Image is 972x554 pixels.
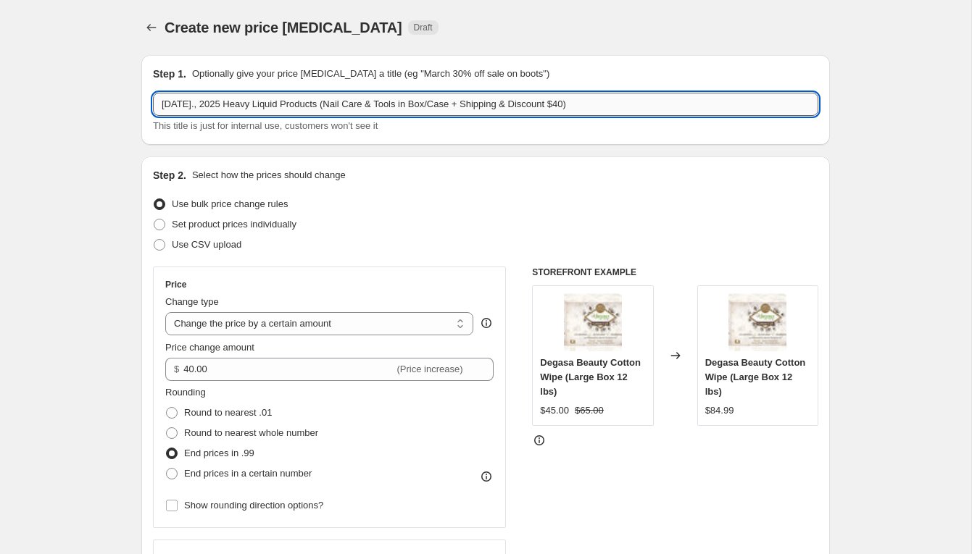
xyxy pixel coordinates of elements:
h6: STOREFRONT EXAMPLE [532,266,818,278]
span: Round to nearest .01 [184,407,272,418]
span: End prices in .99 [184,448,254,458]
span: Degasa Beauty Cotton Wipe (Large Box 12 lbs) [540,357,641,397]
span: Round to nearest whole number [184,427,318,438]
span: Price change amount [165,342,254,353]
span: This title is just for internal use, customers won't see it [153,120,378,131]
button: Price change jobs [141,17,162,38]
span: Rounding [165,387,206,398]
input: -10.00 [183,358,394,381]
img: degasa-beauty-cotton-wipe-large-box-12-lbs-angelina-nail-supply-nyc-1_80x.jpg [728,293,786,351]
span: Show rounding direction options? [184,500,323,511]
p: Optionally give your price [MEDICAL_DATA] a title (eg "March 30% off sale on boots") [192,67,549,81]
div: $45.00 [540,403,569,418]
span: Degasa Beauty Cotton Wipe (Large Box 12 lbs) [705,357,806,397]
span: Use CSV upload [172,239,241,250]
h3: Price [165,279,186,290]
img: degasa-beauty-cotton-wipe-large-box-12-lbs-angelina-nail-supply-nyc-1_80x.jpg [564,293,622,351]
span: Draft [414,22,433,33]
span: (Price increase) [397,364,463,374]
h2: Step 1. [153,67,186,81]
span: End prices in a certain number [184,468,312,479]
span: $ [174,364,179,374]
span: Use bulk price change rules [172,198,288,209]
strike: $65.00 [575,403,604,418]
div: $84.99 [705,403,734,418]
span: Create new price [MEDICAL_DATA] [165,20,402,35]
span: Set product prices individually [172,219,296,230]
span: Change type [165,296,219,307]
input: 30% off holiday sale [153,93,818,116]
h2: Step 2. [153,168,186,182]
p: Select how the prices should change [192,168,346,182]
div: help [479,316,494,330]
